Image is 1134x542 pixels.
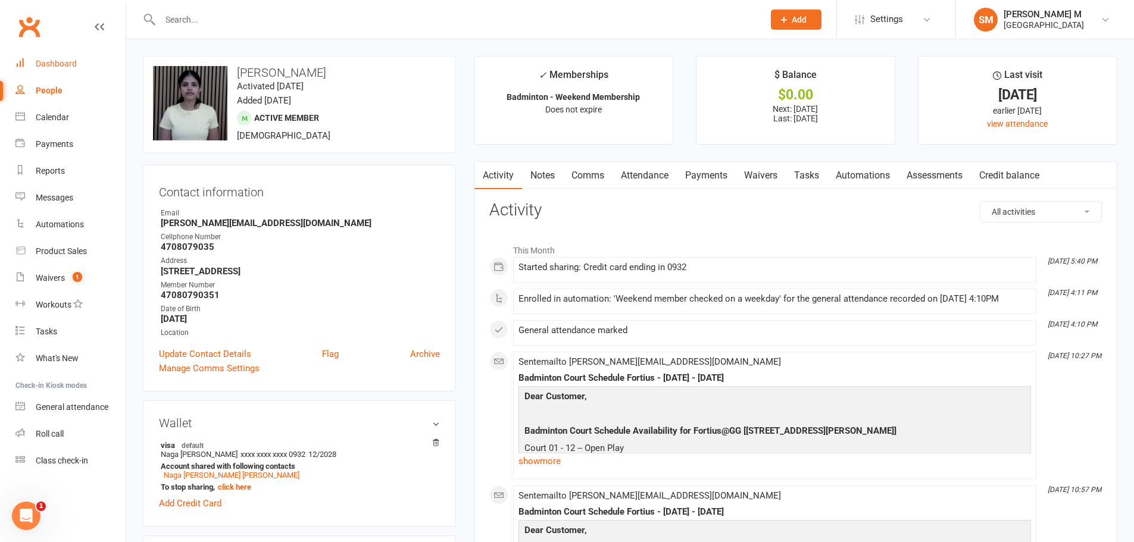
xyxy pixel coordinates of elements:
[15,421,126,447] a: Roll call
[237,130,330,141] span: [DEMOGRAPHIC_DATA]
[36,402,108,412] div: General attendance
[524,425,896,436] span: Badminton Court Schedule Availability for Fortius@GG [[STREET_ADDRESS][PERSON_NAME]]
[539,67,608,89] div: Memberships
[613,162,677,189] a: Attendance
[161,483,434,491] strong: To stop sharing,
[161,462,434,471] strong: Account shared with following contacts
[322,347,339,361] a: Flag
[524,391,587,402] span: Dear Customer,
[15,394,126,421] a: General attendance kiosk mode
[15,211,126,238] a: Automations
[898,162,971,189] a: Assessments
[36,353,79,363] div: What's New
[178,440,207,450] span: default
[539,70,546,81] i: ✓
[786,162,827,189] a: Tasks
[1048,257,1097,265] i: [DATE] 5:40 PM
[518,294,1031,304] div: Enrolled in automation: 'Weekend member checked on a weekday' for the general attendance recorded...
[524,525,587,535] span: Dear Customer,
[987,119,1048,129] a: view attendance
[410,347,440,361] a: Archive
[1004,9,1084,20] div: [PERSON_NAME] M
[153,66,446,79] h3: [PERSON_NAME]
[792,15,807,24] span: Add
[237,95,291,106] time: Added [DATE]
[870,6,903,33] span: Settings
[308,450,336,459] span: 12/2028
[15,265,126,292] a: Waivers 1
[518,262,1031,272] div: Started sharing: Credit card ending in 0932
[518,507,1031,517] div: Badminton Court Schedule Fortius - [DATE] - [DATE]
[36,327,57,336] div: Tasks
[159,496,221,510] a: Add Credit Card
[771,10,821,30] button: Add
[161,242,440,252] strong: 4708079035
[237,81,304,92] time: Activated [DATE]
[164,471,299,480] a: Naga [PERSON_NAME] [PERSON_NAME]
[36,86,63,95] div: People
[36,220,84,229] div: Automations
[15,184,126,211] a: Messages
[1048,320,1097,328] i: [DATE] 4:10 PM
[677,162,736,189] a: Payments
[1004,20,1084,30] div: [GEOGRAPHIC_DATA]
[161,327,440,339] div: Location
[161,255,440,267] div: Address
[161,266,440,277] strong: [STREET_ADDRESS]
[518,373,1031,383] div: Badminton Court Schedule Fortius - [DATE] - [DATE]
[159,181,440,199] h3: Contact information
[489,238,1102,257] li: This Month
[161,440,434,450] strong: visa
[36,300,71,309] div: Workouts
[36,139,73,149] div: Payments
[36,456,88,465] div: Class check-in
[36,59,77,68] div: Dashboard
[36,429,64,438] div: Roll call
[707,89,884,101] div: $0.00
[157,11,755,28] input: Search...
[15,131,126,158] a: Payments
[545,105,602,114] span: Does not expire
[929,89,1106,101] div: [DATE]
[36,502,46,511] span: 1
[240,450,305,459] span: xxxx xxxx xxxx 0932
[507,92,640,102] strong: Badminton - Weekend Membership
[12,502,40,530] iframe: Intercom live chat
[993,67,1042,89] div: Last visit
[1048,485,1101,494] i: [DATE] 10:57 PM
[518,453,1031,469] a: show more
[15,345,126,372] a: What's New
[518,325,1031,336] div: General attendance marked
[153,66,227,140] img: image1750625250.png
[73,272,82,282] span: 1
[159,361,260,375] a: Manage Comms Settings
[159,416,440,430] h3: Wallet
[36,246,87,256] div: Product Sales
[15,51,126,77] a: Dashboard
[974,8,998,32] div: SM
[218,483,251,491] a: click here
[521,441,1028,458] p: Court 01 - 12 -- Open Play
[707,104,884,123] p: Next: [DATE] Last: [DATE]
[971,162,1048,189] a: Credit balance
[563,162,613,189] a: Comms
[159,347,251,361] a: Update Contact Details
[161,208,440,219] div: Email
[522,162,563,189] a: Notes
[929,104,1106,117] div: earlier [DATE]
[489,201,1102,220] h3: Activity
[159,438,440,493] li: Naga [PERSON_NAME]
[15,158,126,184] a: Reports
[14,12,44,42] a: Clubworx
[36,112,69,122] div: Calendar
[1048,289,1097,297] i: [DATE] 4:11 PM
[254,113,319,123] span: Active member
[36,166,65,176] div: Reports
[15,77,126,104] a: People
[774,67,817,89] div: $ Balance
[15,292,126,318] a: Workouts
[15,238,126,265] a: Product Sales
[518,490,781,501] span: Sent email to [PERSON_NAME][EMAIL_ADDRESS][DOMAIN_NAME]
[36,273,65,283] div: Waivers
[36,193,73,202] div: Messages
